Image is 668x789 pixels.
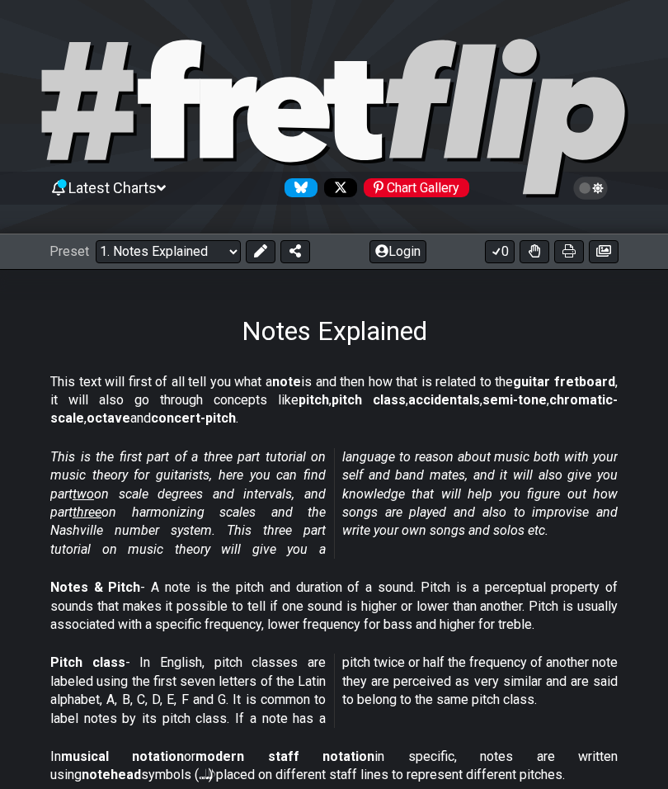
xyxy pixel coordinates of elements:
[357,178,469,197] a: #fretflip at Pinterest
[278,178,318,197] a: Follow #fretflip at Bluesky
[581,181,600,196] span: Toggle light / dark theme
[485,240,515,263] button: 0
[195,749,374,764] strong: modern staff notation
[482,392,547,408] strong: semi-tone
[151,410,236,426] strong: concert-pitch
[50,579,140,595] strong: Notes & Pitch
[49,243,89,259] span: Preset
[369,240,426,263] button: Login
[50,748,618,785] p: In or in specific, notes are written using symbols (𝅝 𝅗𝅥 𝅘𝅥 𝅘𝅥𝅮) placed on different staff lines to r...
[68,179,157,196] span: Latest Charts
[554,240,584,263] button: Print
[50,654,125,670] strong: Pitch class
[280,240,310,263] button: Share Preset
[242,315,427,347] h1: Notes Explained
[520,240,549,263] button: Toggle Dexterity for all fretkits
[82,767,141,782] strong: notehead
[50,654,618,728] p: - In English, pitch classes are labeled using the first seven letters of the Latin alphabet, A, B...
[408,392,480,408] strong: accidentals
[299,392,329,408] strong: pitch
[364,178,469,197] div: Chart Gallery
[50,579,618,634] p: - A note is the pitch and duration of a sound. Pitch is a perceptual property of sounds that make...
[87,410,130,426] strong: octave
[50,449,618,557] em: This is the first part of a three part tutorial on music theory for guitarists, here you can find...
[332,392,406,408] strong: pitch class
[61,749,184,764] strong: musical notation
[272,374,301,390] strong: note
[318,178,357,197] a: Follow #fretflip at X
[73,504,101,520] span: three
[246,240,275,263] button: Edit Preset
[96,240,241,263] select: Preset
[73,486,94,502] span: two
[589,240,619,263] button: Create image
[513,374,615,390] strong: guitar fretboard
[50,373,618,428] p: This text will first of all tell you what a is and then how that is related to the , it will also...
